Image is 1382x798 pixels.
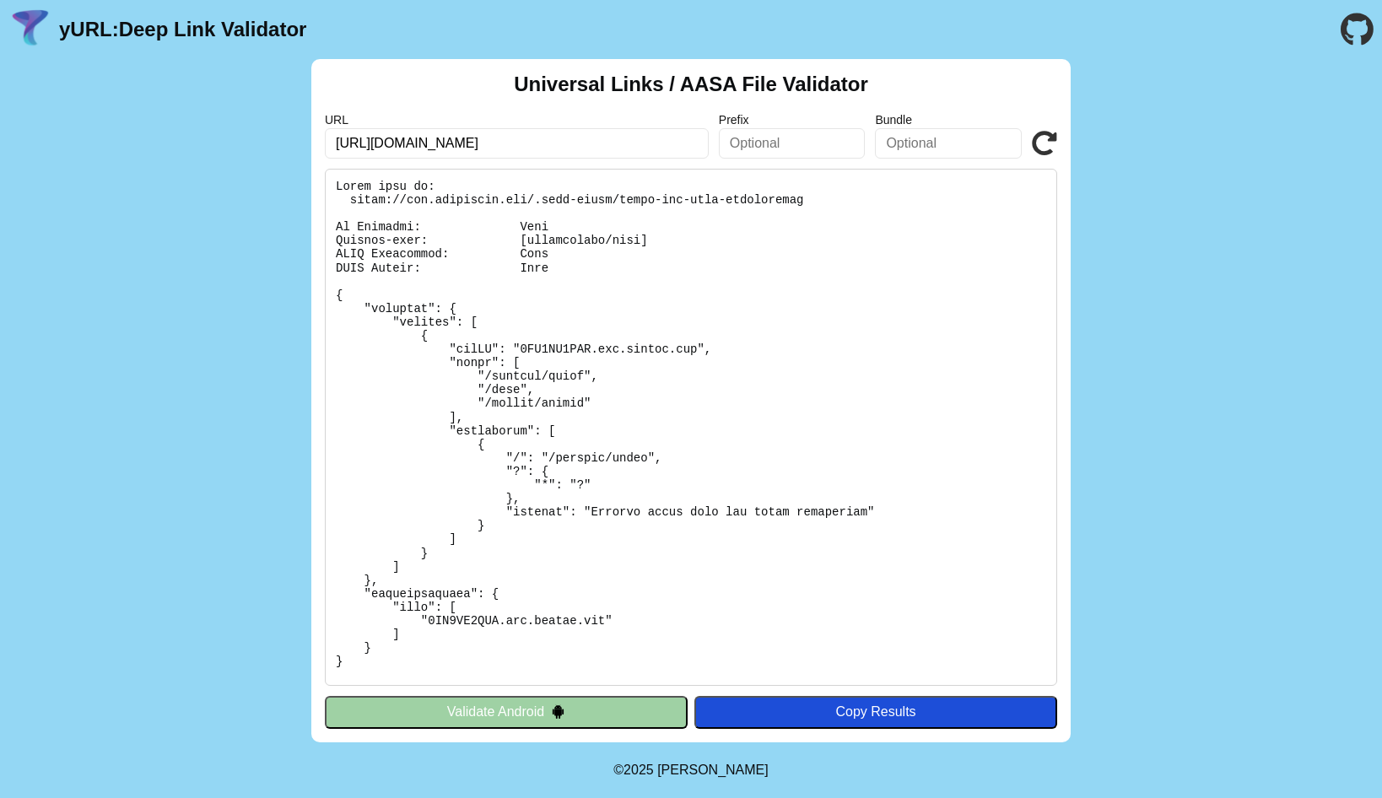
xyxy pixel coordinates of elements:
label: URL [325,113,709,127]
a: yURL:Deep Link Validator [59,18,306,41]
button: Validate Android [325,696,688,728]
span: 2025 [624,763,654,777]
div: Copy Results [703,704,1049,720]
input: Optional [875,128,1022,159]
input: Required [325,128,709,159]
h2: Universal Links / AASA File Validator [514,73,868,96]
input: Optional [719,128,866,159]
img: droidIcon.svg [551,704,565,719]
footer: © [613,742,768,798]
pre: Lorem ipsu do: sitam://con.adipiscin.eli/.sedd-eiusm/tempo-inc-utla-etdoloremag Al Enimadmi: Veni... [325,169,1057,686]
img: yURL Logo [8,8,52,51]
button: Copy Results [694,696,1057,728]
a: Michael Ibragimchayev's Personal Site [657,763,769,777]
label: Prefix [719,113,866,127]
label: Bundle [875,113,1022,127]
